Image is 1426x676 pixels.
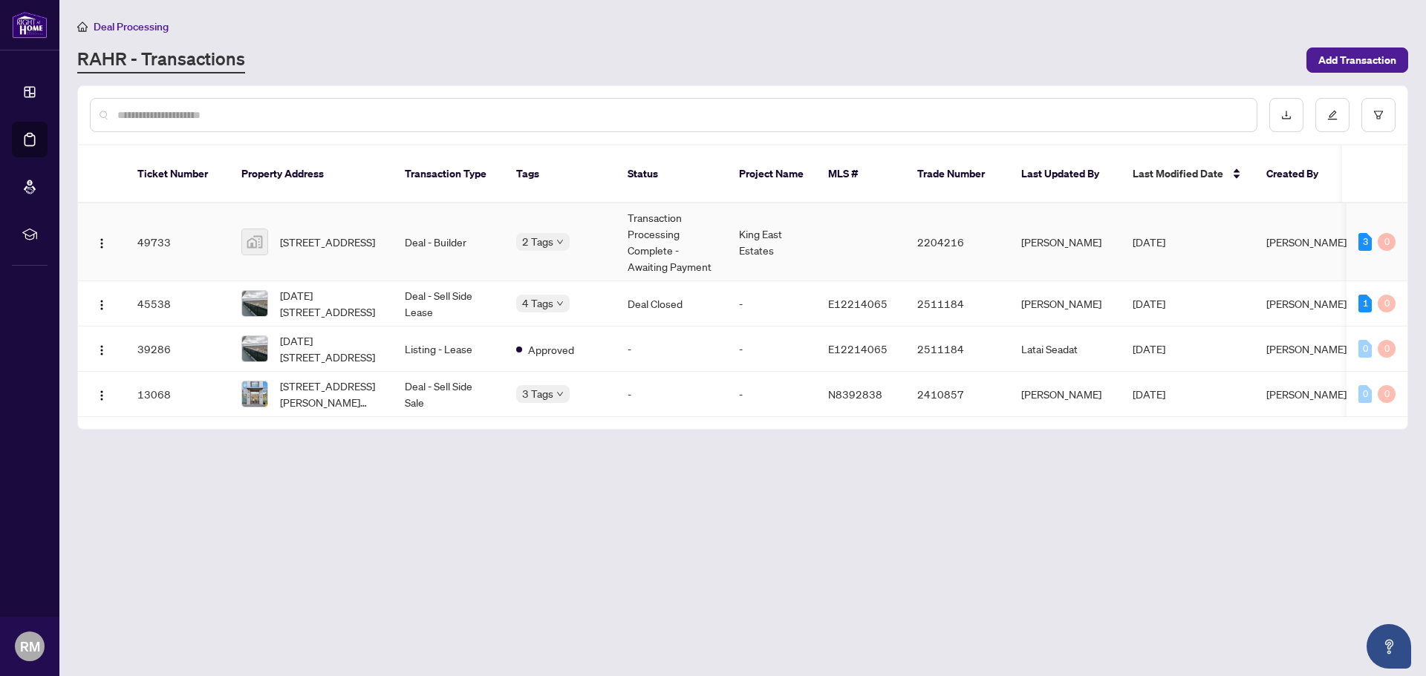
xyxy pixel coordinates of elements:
[1133,165,1223,182] span: Last Modified Date
[727,145,816,203] th: Project Name
[229,145,393,203] th: Property Address
[828,342,888,355] span: E12214065
[1361,98,1396,132] button: filter
[1266,235,1347,249] span: [PERSON_NAME]
[280,332,381,365] span: [DATE][STREET_ADDRESS]
[556,238,564,246] span: down
[96,344,108,356] img: Logo
[556,390,564,398] span: down
[1009,203,1121,281] td: [PERSON_NAME]
[1266,297,1347,310] span: [PERSON_NAME]
[393,281,504,326] td: Deal - Sell Side Lease
[393,145,504,203] th: Transaction Type
[126,281,229,326] td: 45538
[616,145,727,203] th: Status
[905,372,1009,417] td: 2410857
[905,203,1009,281] td: 2204216
[20,636,40,657] span: RM
[616,203,727,281] td: Transaction Processing Complete - Awaiting Payment
[242,291,267,316] img: thumbnail-img
[12,11,48,39] img: logo
[1306,47,1408,73] button: Add Transaction
[1133,235,1165,249] span: [DATE]
[242,336,267,361] img: thumbnail-img
[242,381,267,407] img: thumbnail-img
[616,281,727,326] td: Deal Closed
[393,326,504,372] td: Listing - Lease
[126,145,229,203] th: Ticket Number
[1378,233,1396,251] div: 0
[522,385,553,402] span: 3 Tags
[504,145,616,203] th: Tags
[828,387,882,401] span: N8392838
[90,230,114,254] button: Logo
[1133,297,1165,310] span: [DATE]
[1266,387,1347,401] span: [PERSON_NAME]
[1358,233,1372,251] div: 3
[522,233,553,250] span: 2 Tags
[1367,624,1411,669] button: Open asap
[1378,340,1396,358] div: 0
[280,378,381,410] span: [STREET_ADDRESS][PERSON_NAME][PERSON_NAME]
[393,203,504,281] td: Deal - Builder
[905,326,1009,372] td: 2511184
[1009,372,1121,417] td: [PERSON_NAME]
[1266,342,1347,355] span: [PERSON_NAME]
[616,326,727,372] td: -
[90,382,114,406] button: Logo
[96,299,108,311] img: Logo
[242,229,267,255] img: thumbnail-img
[1358,295,1372,312] div: 1
[727,203,816,281] td: King East Estates
[1373,110,1384,120] span: filter
[1254,145,1344,203] th: Created By
[94,20,169,33] span: Deal Processing
[1009,145,1121,203] th: Last Updated By
[828,297,888,310] span: E12214065
[126,326,229,372] td: 39286
[1133,342,1165,355] span: [DATE]
[96,390,108,401] img: Logo
[727,326,816,372] td: -
[528,341,574,358] span: Approved
[616,372,727,417] td: -
[280,287,381,320] span: [DATE][STREET_ADDRESS]
[905,281,1009,326] td: 2511184
[90,292,114,315] button: Logo
[727,281,816,326] td: -
[393,372,504,417] td: Deal - Sell Side Sale
[1133,387,1165,401] span: [DATE]
[1327,110,1338,120] span: edit
[1269,98,1303,132] button: download
[727,372,816,417] td: -
[280,234,375,250] span: [STREET_ADDRESS]
[126,372,229,417] td: 13068
[1358,340,1372,358] div: 0
[1318,48,1396,72] span: Add Transaction
[90,337,114,361] button: Logo
[126,203,229,281] td: 49733
[77,47,245,73] a: RAHR - Transactions
[1009,326,1121,372] td: Latai Seadat
[1121,145,1254,203] th: Last Modified Date
[816,145,905,203] th: MLS #
[96,237,108,249] img: Logo
[905,145,1009,203] th: Trade Number
[77,22,88,32] span: home
[1315,98,1350,132] button: edit
[556,300,564,307] span: down
[1009,281,1121,326] td: [PERSON_NAME]
[522,295,553,312] span: 4 Tags
[1378,385,1396,403] div: 0
[1378,295,1396,312] div: 0
[1281,110,1292,120] span: download
[1358,385,1372,403] div: 0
